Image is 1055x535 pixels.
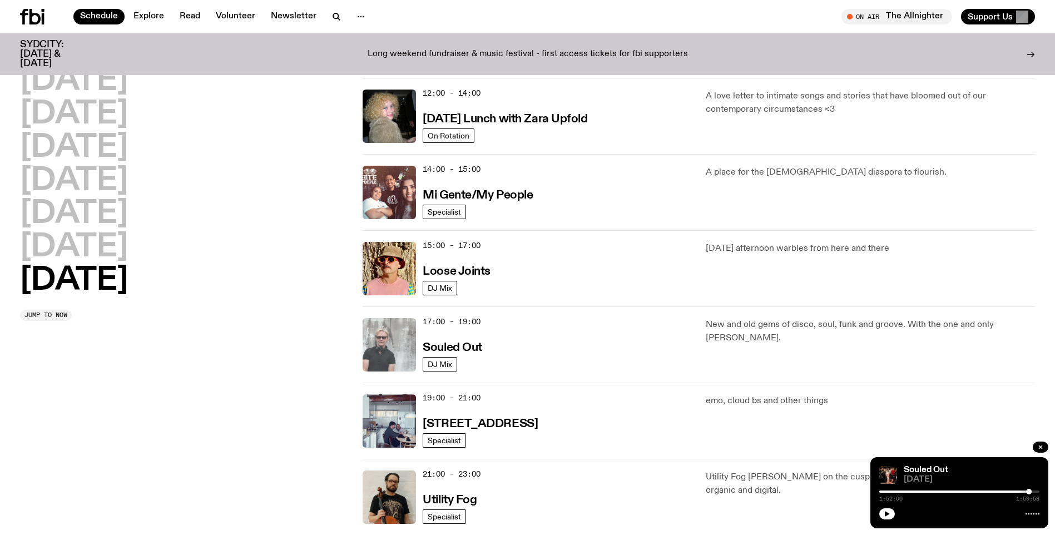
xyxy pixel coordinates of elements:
[841,9,952,24] button: On AirThe Allnighter
[264,9,323,24] a: Newsletter
[423,281,457,295] a: DJ Mix
[423,492,477,506] a: Utility Fog
[423,418,538,430] h3: [STREET_ADDRESS]
[423,128,474,143] a: On Rotation
[706,242,1035,255] p: [DATE] afternoon warbles from here and there
[20,232,128,263] button: [DATE]
[423,340,482,354] a: Souled Out
[423,316,481,327] span: 17:00 - 19:00
[423,205,466,219] a: Specialist
[24,312,67,318] span: Jump to now
[423,393,481,403] span: 19:00 - 21:00
[706,318,1035,345] p: New and old gems of disco, soul, funk and groove. With the one and only [PERSON_NAME].
[706,394,1035,408] p: emo, cloud bs and other things
[20,132,128,164] button: [DATE]
[423,509,466,524] a: Specialist
[423,190,533,201] h3: Mi Gente/My People
[20,66,128,97] button: [DATE]
[904,475,1039,484] span: [DATE]
[428,207,461,216] span: Specialist
[428,284,452,292] span: DJ Mix
[20,310,72,321] button: Jump to now
[20,99,128,130] button: [DATE]
[428,512,461,521] span: Specialist
[20,40,91,68] h3: SYDCITY: [DATE] & [DATE]
[423,111,587,125] a: [DATE] Lunch with Zara Upfold
[20,166,128,197] button: [DATE]
[368,49,688,60] p: Long weekend fundraiser & music festival - first access tickets for fbi supporters
[706,470,1035,497] p: Utility Fog [PERSON_NAME] on the cusp between acoustic and electronic, organic and digital.
[428,131,469,140] span: On Rotation
[428,360,452,368] span: DJ Mix
[423,164,481,175] span: 14:00 - 15:00
[423,240,481,251] span: 15:00 - 17:00
[127,9,171,24] a: Explore
[428,436,461,444] span: Specialist
[423,113,587,125] h3: [DATE] Lunch with Zara Upfold
[423,357,457,371] a: DJ Mix
[423,416,538,430] a: [STREET_ADDRESS]
[423,494,477,506] h3: Utility Fog
[363,242,416,295] img: Tyson stands in front of a paperbark tree wearing orange sunglasses, a suede bucket hat and a pin...
[879,496,903,502] span: 1:52:06
[423,469,481,479] span: 21:00 - 23:00
[968,12,1013,22] span: Support Us
[961,9,1035,24] button: Support Us
[363,318,416,371] img: Stephen looks directly at the camera, wearing a black tee, black sunglasses and headphones around...
[423,433,466,448] a: Specialist
[363,394,416,448] img: Pat sits at a dining table with his profile facing the camera. Rhea sits to his left facing the c...
[423,264,491,278] a: Loose Joints
[20,265,128,296] button: [DATE]
[363,470,416,524] img: Peter holds a cello, wearing a black graphic tee and glasses. He looks directly at the camera aga...
[73,9,125,24] a: Schedule
[423,342,482,354] h3: Souled Out
[20,199,128,230] button: [DATE]
[363,90,416,143] img: A digital camera photo of Zara looking to her right at the camera, smiling. She is wearing a ligh...
[423,266,491,278] h3: Loose Joints
[209,9,262,24] a: Volunteer
[904,465,948,474] a: Souled Out
[706,166,1035,179] p: A place for the [DEMOGRAPHIC_DATA] diaspora to flourish.
[1016,496,1039,502] span: 1:59:58
[706,90,1035,116] p: A love letter to intimate songs and stories that have bloomed out of our contemporary circumstanc...
[173,9,207,24] a: Read
[423,187,533,201] a: Mi Gente/My People
[423,88,481,98] span: 12:00 - 14:00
